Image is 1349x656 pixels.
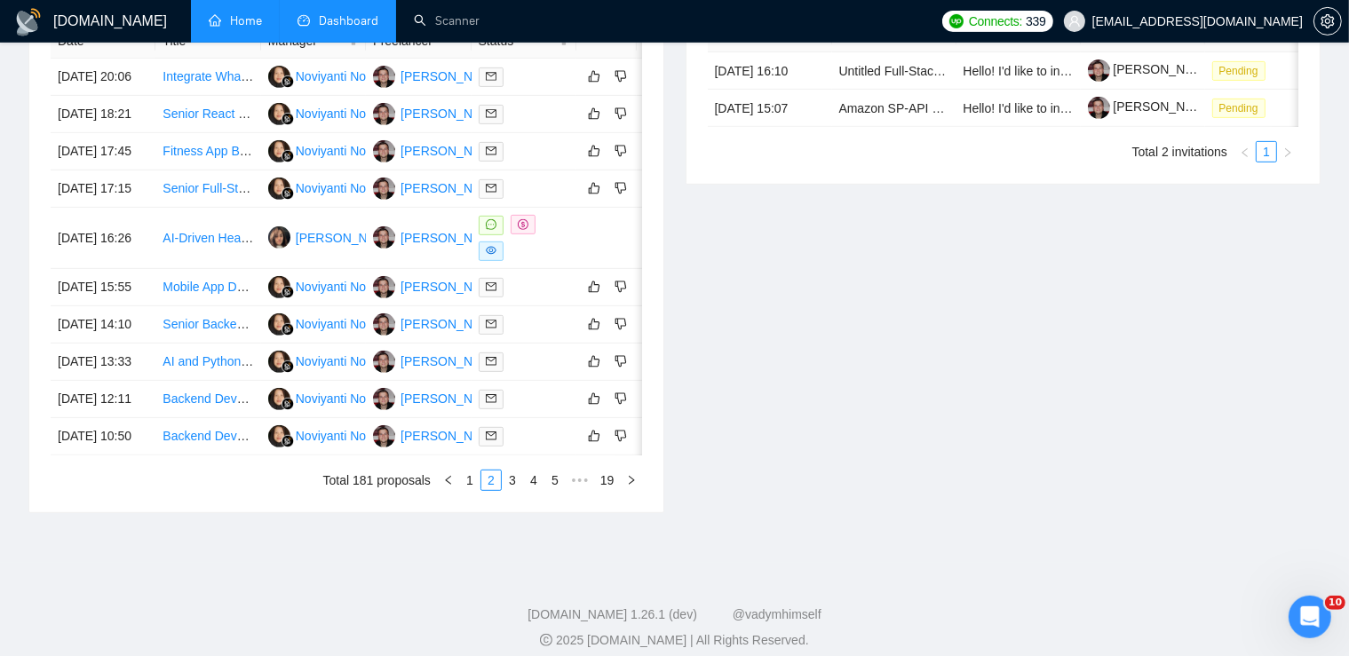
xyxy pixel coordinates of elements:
span: mail [486,431,496,441]
a: YS[PERSON_NAME] [373,230,503,244]
span: dashboard [298,14,310,27]
td: [DATE] 17:45 [51,133,155,170]
button: dislike [610,388,631,409]
td: AI-Driven Health Platform MVP Developer (Future Fractional CTO Opportunity) [155,208,260,269]
span: mail [486,319,496,329]
a: 2 [481,470,501,490]
a: @vadymhimself [733,607,821,621]
a: KA[PERSON_NAME] [268,230,398,244]
img: c1bYBLFISfW-KFu5YnXsqDxdnhJyhFG7WZWQjmw4vq0-YF4TwjoJdqRJKIWeWIjxa9 [1088,97,1110,119]
button: like [583,103,605,124]
a: Fitness App Back-End Developer (Adaptive Workout Generation Logic Specialist) [163,144,609,158]
img: NN [268,351,290,373]
a: NNNoviyanti Noviyanti [268,180,401,194]
img: NN [268,66,290,88]
li: Previous Page [438,470,459,491]
a: Mobile App Developer for Booking Services [163,280,401,294]
td: [DATE] 15:55 [51,269,155,306]
div: [PERSON_NAME] [401,228,503,248]
div: Noviyanti Noviyanti [296,426,401,446]
span: right [1282,147,1293,158]
img: gigradar-bm.png [282,286,294,298]
td: [DATE] 13:33 [51,344,155,381]
span: dollar [518,219,528,230]
img: gigradar-bm.png [282,113,294,125]
img: NN [268,276,290,298]
img: c1bYBLFISfW-KFu5YnXsqDxdnhJyhFG7WZWQjmw4vq0-YF4TwjoJdqRJKIWeWIjxa9 [1088,59,1110,82]
button: like [583,388,605,409]
a: NNNoviyanti Noviyanti [268,316,401,330]
li: Previous Page [1234,141,1256,162]
div: [PERSON_NAME] [401,141,503,161]
span: mail [486,108,496,119]
td: [DATE] 16:26 [51,208,155,269]
button: left [438,470,459,491]
td: [DATE] 17:15 [51,170,155,208]
a: Pending [1212,100,1273,115]
a: Pending [1212,63,1273,77]
span: mail [486,393,496,404]
span: like [588,144,600,158]
td: [DATE] 16:10 [708,52,832,90]
button: dislike [610,276,631,297]
li: 2 [480,470,502,491]
img: YS [373,178,395,200]
img: gigradar-bm.png [282,360,294,373]
a: Integrate WhatsApp API into Existing SaaS Application [163,69,464,83]
li: 19 [594,470,621,491]
span: Connects: [969,12,1022,31]
button: like [583,178,605,199]
a: YS[PERSON_NAME] [373,106,503,120]
div: [PERSON_NAME] [401,352,503,371]
div: [PERSON_NAME] [401,314,503,334]
span: dislike [615,317,627,331]
button: right [1277,141,1298,162]
a: Backend Developer (APIs, Database & Backend Ops) [163,391,459,406]
img: YS [373,351,395,373]
span: setting [1314,14,1341,28]
button: like [583,425,605,447]
img: NN [268,313,290,336]
a: Untitled Full-Stack Developer (Laravel + Vue.js / WordPress)job post [839,64,1216,78]
button: dislike [610,425,631,447]
li: Next Page [621,470,642,491]
a: 5 [545,470,565,490]
td: Mobile App Developer for Booking Services [155,269,260,306]
img: gigradar-bm.png [282,435,294,447]
span: mail [486,146,496,156]
li: 1 [459,470,480,491]
div: Noviyanti Noviyanti [296,352,401,371]
a: NNNoviyanti Noviyanti [268,353,401,368]
span: message [486,219,496,230]
span: mail [486,356,496,367]
a: Senior Full-Stack Developer (Next.js / API Integration / Payment Systems) [163,181,569,195]
a: YS[PERSON_NAME] [373,428,503,442]
li: Next 5 Pages [566,470,594,491]
div: Noviyanti Noviyanti [296,178,401,198]
button: right [621,470,642,491]
span: like [588,429,600,443]
img: YS [373,425,395,447]
li: 1 [1256,141,1277,162]
div: Noviyanti Noviyanti [296,67,401,86]
a: Senior React + TypeScript Developer for Education SaaS (Stripe + Firebase + AI) [163,107,610,121]
a: NNNoviyanti Noviyanti [268,391,401,405]
td: Backend Developer (APIs, Database & Backend Ops) [155,381,260,418]
img: YS [373,276,395,298]
a: [PERSON_NAME] [1088,99,1216,114]
span: mail [486,71,496,82]
div: Noviyanti Noviyanti [296,104,401,123]
span: like [588,69,600,83]
img: gigradar-bm.png [282,150,294,162]
span: copyright [540,634,552,646]
div: [PERSON_NAME] [401,277,503,296]
span: dislike [615,429,627,443]
div: [PERSON_NAME] [401,178,503,198]
span: user [1068,15,1081,28]
img: NN [268,425,290,447]
span: 339 [1026,12,1045,31]
span: dislike [615,181,627,195]
img: YS [373,313,395,336]
li: 3 [502,470,523,491]
img: NN [268,178,290,200]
